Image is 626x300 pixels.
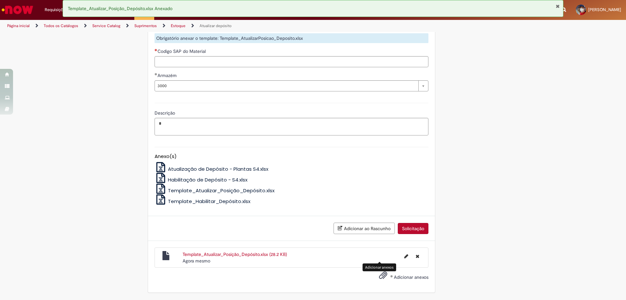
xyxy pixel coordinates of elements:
[394,274,428,280] span: Adicionar anexos
[412,251,423,261] button: Excluir Template_Atualizar_Posição_Depósito.xlsx
[363,263,396,271] div: Adicionar anexos
[168,198,250,205] span: Template_Habilitar_Depósito.xlsx
[398,223,428,234] button: Solicitação
[1,3,34,16] img: ServiceNow
[588,7,621,12] span: [PERSON_NAME]
[68,6,172,11] span: Template_Atualizar_Posição_Depósito.xlsx Anexado
[200,23,231,28] a: Atualizar depósito
[44,23,78,28] a: Todos os Catálogos
[92,23,120,28] a: Service Catalog
[168,187,275,194] span: Template_Atualizar_Posição_Depósito.xlsx
[157,72,178,78] span: Armazém
[45,7,67,13] span: Requisições
[377,269,389,284] button: Adicionar anexos
[5,20,412,32] ul: Trilhas de página
[7,23,30,28] a: Página inicial
[168,166,268,172] span: Atualização de Depósito - Plantas S4.xlsx
[155,154,428,159] h5: Anexo(s)
[168,176,247,183] span: Habilitação de Depósito - S4.xlsx
[183,258,210,264] time: 29/09/2025 08:15:27
[155,198,251,205] a: Template_Habilitar_Depósito.xlsx
[155,33,428,43] div: Obrigatório anexar o template: Template_AtualizarPosicao_Deposito.xlsx
[183,251,287,257] a: Template_Atualizar_Posição_Depósito.xlsx (28.2 KB)
[183,258,210,264] span: Agora mesmo
[155,73,157,75] span: Obrigatório Preenchido
[155,187,275,194] a: Template_Atualizar_Posição_Depósito.xlsx
[155,110,176,116] span: Descrição
[155,166,269,172] a: Atualização de Depósito - Plantas S4.xlsx
[155,176,248,183] a: Habilitação de Depósito - S4.xlsx
[134,23,157,28] a: Suprimentos
[400,251,412,261] button: Editar nome de arquivo Template_Atualizar_Posição_Depósito.xlsx
[157,48,207,54] span: Codigo SAP do Material
[155,49,157,51] span: Necessários
[157,81,415,91] span: 3000
[334,223,395,234] button: Adicionar ao Rascunho
[556,4,560,9] button: Fechar Notificação
[171,23,186,28] a: Estoque
[155,56,428,67] input: Codigo SAP do Material
[155,118,428,135] textarea: Descrição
